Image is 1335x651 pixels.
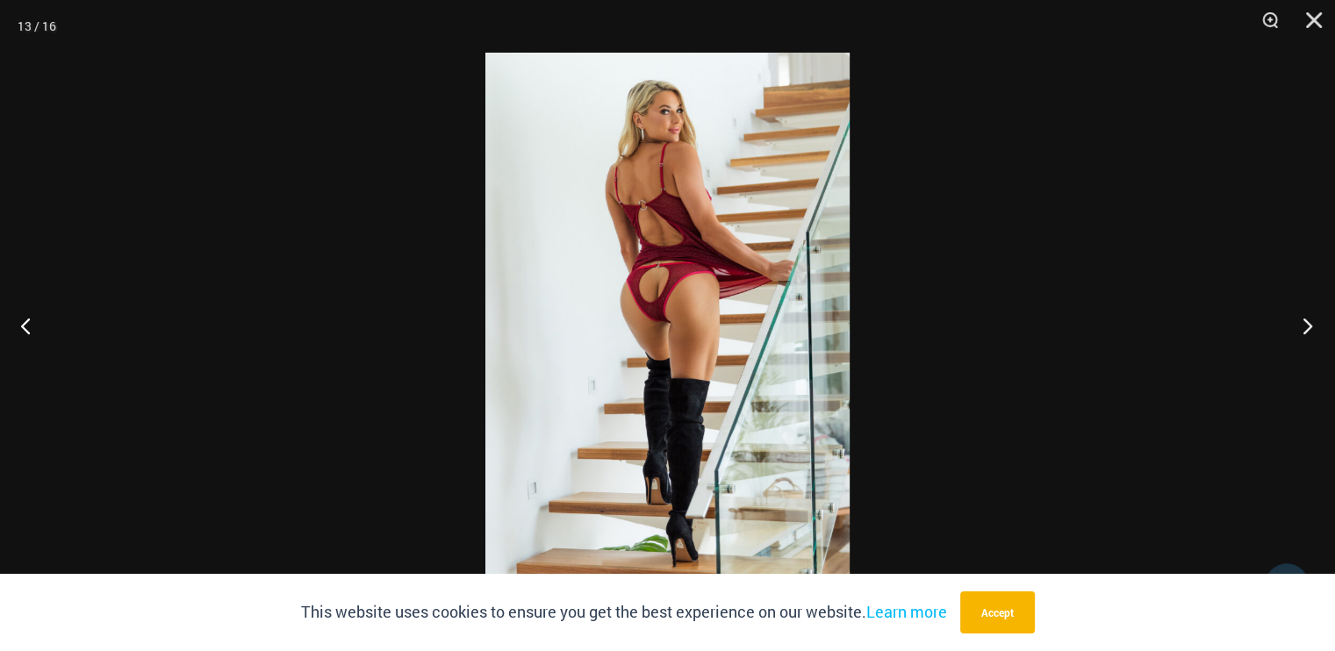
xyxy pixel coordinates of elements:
img: Guilty Pleasures Red 1260 Slip 6045 Thong 05 [485,53,850,598]
p: This website uses cookies to ensure you get the best experience on our website. [301,599,947,626]
div: 13 / 16 [18,13,56,39]
button: Accept [960,591,1035,633]
button: Next [1269,282,1335,369]
a: Learn more [866,601,947,622]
